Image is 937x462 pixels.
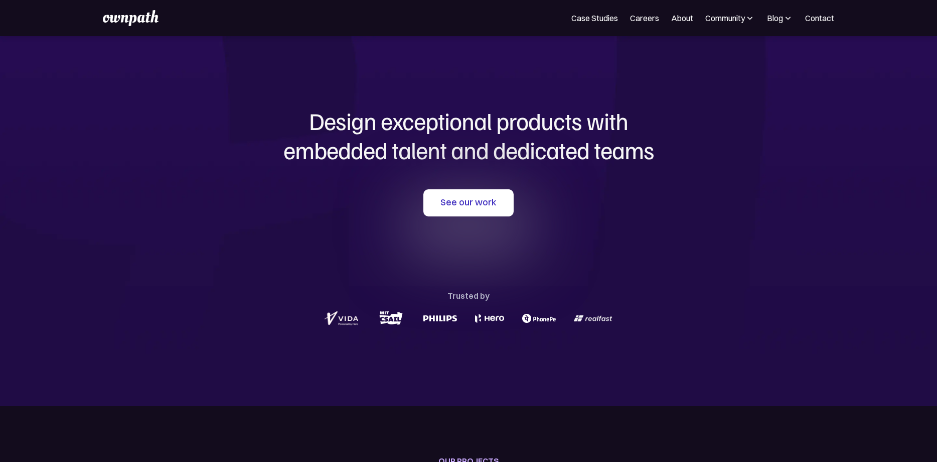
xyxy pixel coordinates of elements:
[228,106,709,164] h1: Design exceptional products with embedded talent and dedicated teams
[671,12,693,24] a: About
[767,12,783,24] div: Blog
[705,12,745,24] div: Community
[805,12,834,24] a: Contact
[571,12,618,24] a: Case Studies
[705,12,755,24] div: Community
[447,289,490,303] div: Trusted by
[423,189,514,216] a: See our work
[767,12,793,24] div: Blog
[630,12,659,24] a: Careers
